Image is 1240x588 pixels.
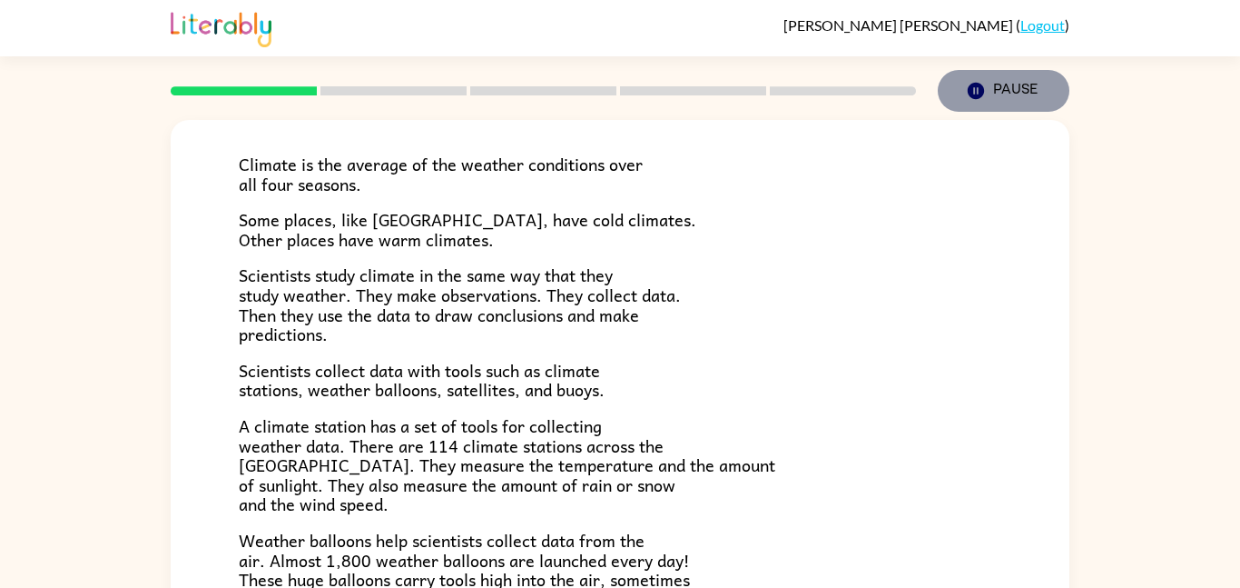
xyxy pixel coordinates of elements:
[239,357,605,404] span: Scientists collect data with tools such as climate stations, weather balloons, satellites, and bu...
[239,151,643,197] span: Climate is the average of the weather conditions over all four seasons.
[239,206,696,253] span: Some places, like [GEOGRAPHIC_DATA], have cold climates. Other places have warm climates.
[171,7,271,47] img: Literably
[239,262,681,347] span: Scientists study climate in the same way that they study weather. They make observations. They co...
[239,413,775,517] span: A climate station has a set of tools for collecting weather data. There are 114 climate stations ...
[783,16,1069,34] div: ( )
[783,16,1016,34] span: [PERSON_NAME] [PERSON_NAME]
[1020,16,1065,34] a: Logout
[938,70,1069,112] button: Pause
